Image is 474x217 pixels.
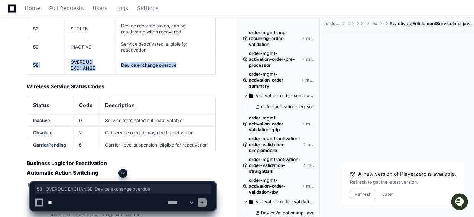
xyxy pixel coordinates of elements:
[382,191,393,197] button: Later
[73,114,99,126] td: 0
[73,96,99,114] th: Code
[65,20,115,38] td: STOLEN
[99,126,216,139] td: Old service record, may need reactivation
[450,193,470,213] iframe: Open customer support
[99,96,216,114] th: Description
[33,55,122,62] div: Start new chat
[66,99,81,105] span: [DATE]
[249,157,301,174] span: order-mgmt-activation-order-validation-straighttalk
[305,77,314,83] span: master
[52,115,90,121] a: Powered byPylon
[261,104,314,110] span: order-activation-req.json
[33,26,39,32] strong: 53
[16,55,29,68] img: 7521149027303_d2c55a7ec3fe4098c2f6_72.png
[249,71,299,89] span: order-mgmt-activation-order-summary
[27,96,73,114] th: Status
[115,20,215,38] td: Device reported stolen, can be reactivated when recovered
[363,21,364,27] span: tracfone
[306,121,314,127] span: master
[249,136,302,154] span: order-mgmt-activation-order-validation-simplemobile
[326,21,340,27] span: order-mgmt-vas-walmartplus
[7,92,19,104] img: Matt Kasner
[249,91,253,100] svg: Directory
[33,142,66,148] strong: CarrierPending
[308,142,315,148] span: master
[390,21,472,27] span: ReactivateEntitlementServiceImpl.java
[27,160,216,167] h3: Business Logic for Reactivation
[249,50,300,68] span: order-mgmt-activation-order-pre-processor
[249,30,300,47] span: order-mgmt-acp-recurring-order-validation
[358,170,456,178] span: A new version of PlayerZero is available.
[350,179,456,185] div: Refresh to get the latest version.
[249,115,300,133] span: order-mgmt-activation-order-validation-gdp
[62,99,64,105] span: •
[7,29,135,41] div: Welcome
[7,7,22,22] img: PlayerZero
[243,90,314,102] button: /activation-order-summary/src/test/resources/activation
[33,130,52,135] strong: Obsolete
[33,118,50,123] strong: Inactive
[99,114,216,126] td: Service terminated but reactivatable
[306,56,314,62] span: master
[126,57,135,66] button: Start new chat
[37,186,209,192] span: 58 OVERDUE EXCHANGE Device exchange overdue
[7,80,50,86] div: Past conversations
[15,99,21,105] img: 1756235613930-3d25f9e4-fa56-45dd-b3ad-e072dfbd1548
[65,38,115,56] td: INACTIVE
[137,6,158,10] span: Settings
[23,99,60,105] span: [PERSON_NAME]
[306,36,314,42] span: master
[25,6,40,10] span: Home
[73,126,99,139] td: 2
[27,83,216,90] h3: Wireless Service Status Codes
[115,79,135,88] button: See all
[115,56,215,75] td: Device exchange overdue
[74,116,90,121] span: Pylon
[307,162,314,168] span: master
[99,139,216,151] td: Carrier-level suspension, eligible for reactivation
[49,6,84,10] span: Pull Requests
[350,190,376,199] button: Refresh
[7,55,21,68] img: 1756235613930-3d25f9e4-fa56-45dd-b3ad-e072dfbd1548
[65,56,115,75] td: OVERDUE EXCHANGE
[256,93,314,99] span: /activation-order-summary/src/test/resources/activation
[116,6,128,10] span: Logs
[33,44,39,50] strong: 59
[73,139,99,151] td: 5
[33,62,102,68] div: We're available if you need us!
[374,21,377,27] span: walmartplus
[115,38,215,56] td: Service deactivated, eligible for reactivation
[33,62,39,68] strong: 58
[252,102,314,112] button: order-activation-req.json
[93,6,107,10] span: Users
